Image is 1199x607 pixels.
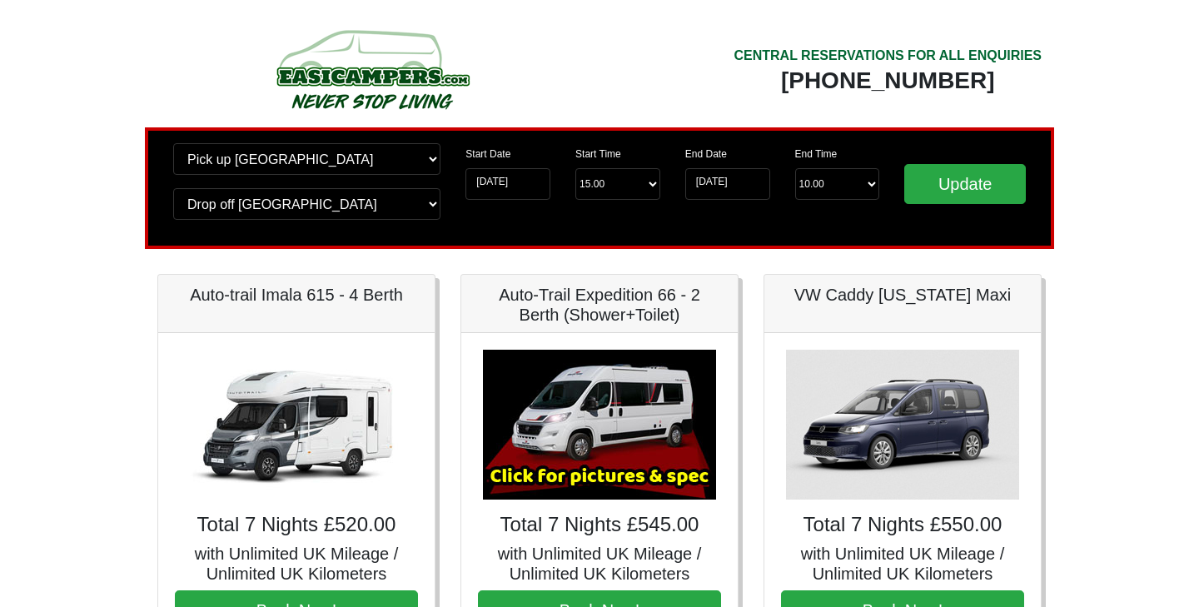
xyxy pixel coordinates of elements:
label: End Time [795,147,838,162]
h4: Total 7 Nights £545.00 [478,513,721,537]
h5: with Unlimited UK Mileage / Unlimited UK Kilometers [175,544,418,584]
img: VW Caddy California Maxi [786,350,1019,500]
label: End Date [685,147,727,162]
label: Start Date [465,147,510,162]
div: [PHONE_NUMBER] [734,66,1042,96]
label: Start Time [575,147,621,162]
h5: with Unlimited UK Mileage / Unlimited UK Kilometers [478,544,721,584]
input: Update [904,164,1026,204]
h5: VW Caddy [US_STATE] Maxi [781,285,1024,305]
h5: Auto-trail Imala 615 - 4 Berth [175,285,418,305]
h5: Auto-Trail Expedition 66 - 2 Berth (Shower+Toilet) [478,285,721,325]
div: CENTRAL RESERVATIONS FOR ALL ENQUIRIES [734,46,1042,66]
img: Auto-trail Imala 615 - 4 Berth [180,350,413,500]
h5: with Unlimited UK Mileage / Unlimited UK Kilometers [781,544,1024,584]
input: Start Date [465,168,550,200]
img: Auto-Trail Expedition 66 - 2 Berth (Shower+Toilet) [483,350,716,500]
input: Return Date [685,168,770,200]
h4: Total 7 Nights £520.00 [175,513,418,537]
h4: Total 7 Nights £550.00 [781,513,1024,537]
img: campers-checkout-logo.png [214,23,530,115]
